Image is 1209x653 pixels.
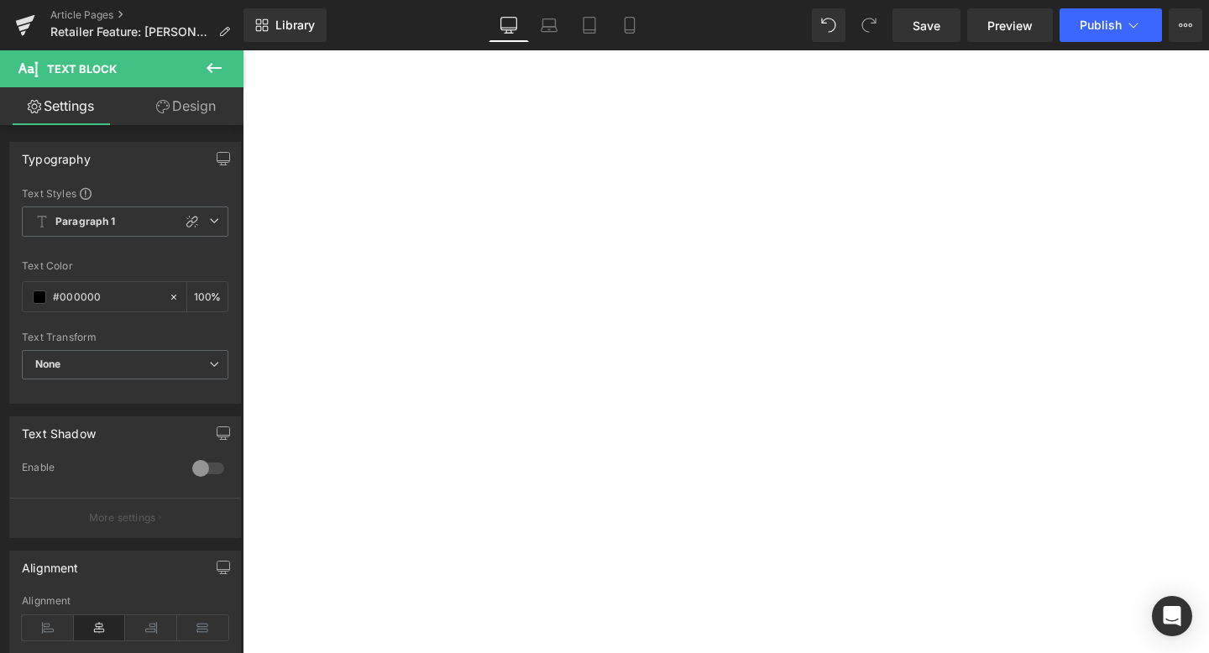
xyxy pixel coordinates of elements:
[275,18,315,33] span: Library
[10,498,240,537] button: More settings
[569,8,610,42] a: Tablet
[967,8,1053,42] a: Preview
[243,8,327,42] a: New Library
[22,260,228,272] div: Text Color
[50,8,243,22] a: Article Pages
[125,87,247,125] a: Design
[852,8,886,42] button: Redo
[1060,8,1162,42] button: Publish
[187,282,228,311] div: %
[489,8,529,42] a: Desktop
[22,551,79,575] div: Alignment
[1152,596,1192,636] div: Open Intercom Messenger
[1080,18,1122,32] span: Publish
[53,288,160,306] input: Color
[35,358,61,370] b: None
[610,8,650,42] a: Mobile
[22,332,228,343] div: Text Transform
[22,143,91,166] div: Typography
[1169,8,1202,42] button: More
[812,8,845,42] button: Undo
[22,417,96,441] div: Text Shadow
[50,25,212,39] span: Retailer Feature: [PERSON_NAME] Bridal
[913,17,940,34] span: Save
[22,461,175,478] div: Enable
[22,595,228,607] div: Alignment
[89,510,156,525] p: More settings
[47,62,117,76] span: Text Block
[987,17,1033,34] span: Preview
[55,215,116,229] b: Paragraph 1
[22,186,228,200] div: Text Styles
[529,8,569,42] a: Laptop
